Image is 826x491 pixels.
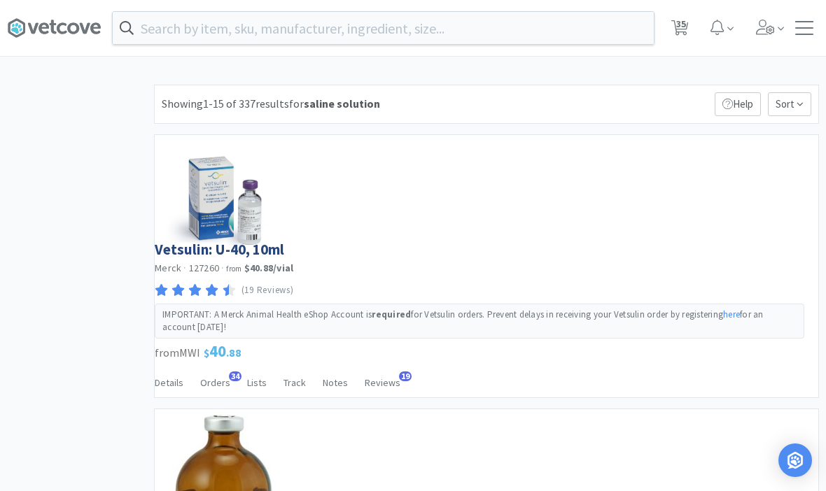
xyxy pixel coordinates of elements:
[241,283,294,298] p: (19 Reviews)
[723,308,740,320] a: here
[323,376,348,389] span: Notes
[221,262,224,274] span: ·
[155,376,183,389] span: Details
[113,12,654,44] input: Search by item, sku, manufacturer, ingredient, size...
[204,346,209,360] span: $
[155,262,181,274] a: Merck
[372,308,411,320] strong: required
[155,240,284,259] a: Vetsulin: U-40, 10ml
[226,264,241,273] span: from
[155,135,295,266] img: 4ab23a85a62349e18ed52814ff1a5ebb.jpg
[155,346,200,360] span: from MWI
[229,371,241,381] span: 34
[162,95,380,113] div: Showing 1-15 of 337 results
[365,376,400,389] span: Reviews
[768,92,811,116] span: Sort
[399,371,412,381] span: 19
[244,262,294,274] strong: $40.88 / vial
[200,376,230,389] span: Orders
[226,346,241,360] span: . 88
[183,262,186,274] span: ·
[283,376,306,389] span: Track
[162,308,797,334] p: IMPORTANT: A Merck Animal Health eShop Account is for Vetsulin orders. Prevent delays in receivin...
[289,97,380,111] span: for
[304,97,380,111] strong: saline solution
[778,443,812,477] div: Open Intercom Messenger
[189,262,220,274] span: 127260
[666,24,694,36] a: 35
[247,376,267,389] span: Lists
[204,341,241,361] span: 40
[715,92,761,116] p: Help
